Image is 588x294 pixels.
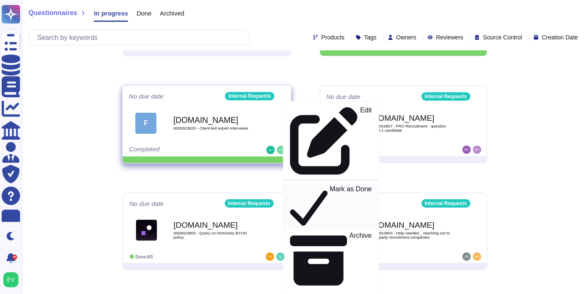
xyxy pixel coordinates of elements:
[462,252,471,261] img: user
[349,232,372,289] p: Archive
[173,116,258,124] b: [DOMAIN_NAME]
[173,126,258,130] span: 0000023820 - Client-led expert interviews
[174,221,257,229] b: [DOMAIN_NAME]
[130,200,164,207] span: No due date
[28,10,77,16] span: Questionnaires
[329,186,372,229] p: Mark as Done
[283,105,378,177] a: Edit
[473,252,481,261] img: user
[364,34,377,40] span: Tags
[473,146,481,154] img: user
[3,272,18,287] img: user
[436,34,463,40] span: Reviewers
[370,114,454,122] b: [DOMAIN_NAME]
[276,252,285,261] img: user
[326,94,361,100] span: No due date
[12,255,17,260] div: 9+
[225,199,274,208] div: Internal Requests
[277,146,285,154] img: user
[360,107,372,175] p: Edit
[136,10,151,16] span: Done
[421,199,470,208] div: Internal Requests
[266,146,275,154] img: user
[370,221,454,229] b: [DOMAIN_NAME]
[483,34,522,40] span: Source Control
[396,34,416,40] span: Owners
[129,93,164,99] span: No due date
[370,124,454,132] span: 0000023807 - FRO Recruitment - question about 1 candidate
[94,10,128,16] span: In progress
[370,231,454,239] span: 0000023803 - Help needed _ reaching out to third party recruitment companies
[542,34,578,40] span: Creation Date
[266,252,274,261] img: user
[33,30,249,45] input: Search by keywords
[136,220,157,241] img: Logo
[160,10,184,16] span: Archived
[321,34,344,40] span: Products
[462,146,471,154] img: user
[421,92,470,101] div: Internal Requests
[2,271,24,289] button: user
[129,146,233,154] div: Completed
[283,184,378,230] a: Mark as Done
[135,112,157,134] div: F
[225,92,274,100] div: Internal Requests
[174,231,257,239] span: 0000023805 - Query on McKinsey BYOD policy
[136,255,153,259] span: Done: 0/1
[283,230,378,291] a: Archive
